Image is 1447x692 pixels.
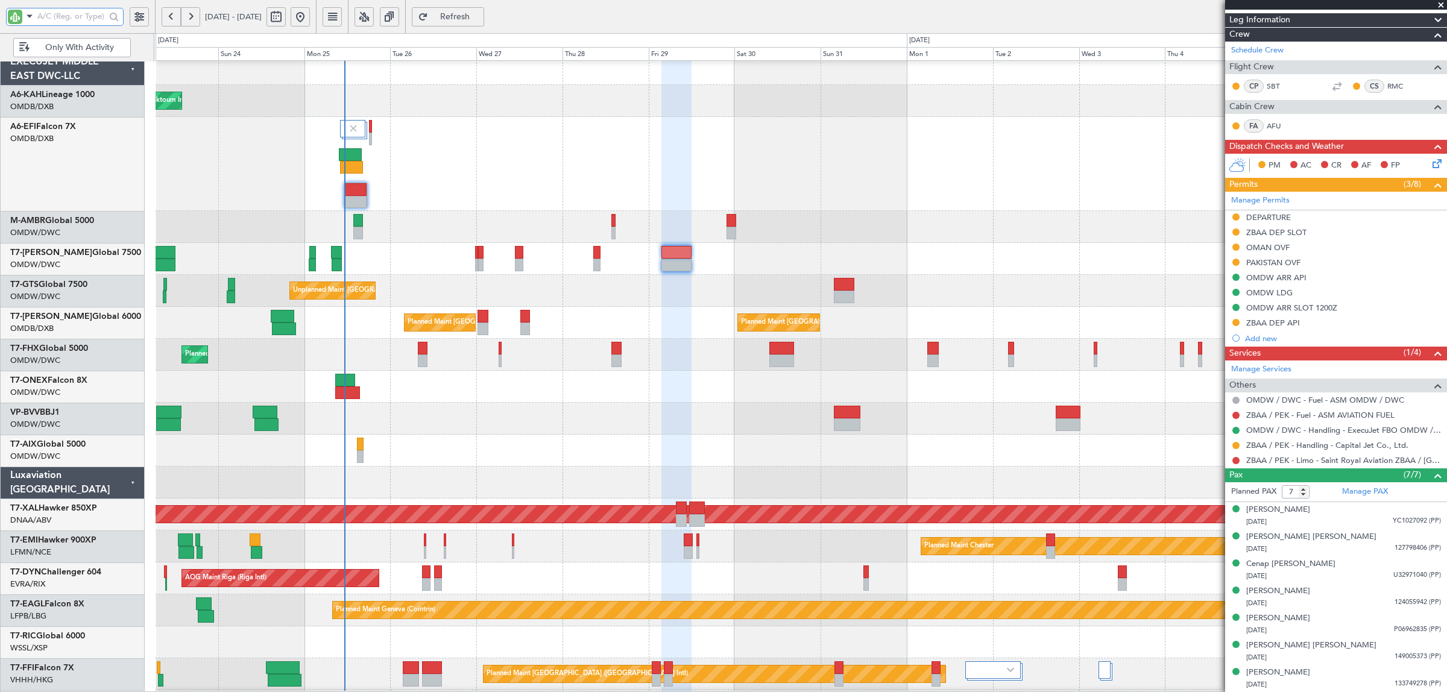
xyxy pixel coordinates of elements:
a: OMDW / DWC - Fuel - ASM OMDW / DWC [1246,395,1404,405]
a: T7-RICGlobal 6000 [10,632,85,640]
a: T7-XALHawker 850XP [10,504,97,512]
div: Mon 1 [907,47,993,61]
a: A6-EFIFalcon 7X [10,122,76,131]
div: Planned Maint [GEOGRAPHIC_DATA] ([GEOGRAPHIC_DATA] Intl) [741,313,942,332]
div: Planned Maint [GEOGRAPHIC_DATA] ([GEOGRAPHIC_DATA] Intl) [487,665,688,683]
a: LFPB/LBG [10,611,46,621]
span: Flight Crew [1229,60,1274,74]
a: OMDW/DWC [10,259,60,270]
a: T7-[PERSON_NAME]Global 7500 [10,248,141,257]
span: P06962835 (PP) [1394,624,1441,635]
div: Wed 27 [476,47,563,61]
div: Tue 2 [993,47,1079,61]
a: OMDW/DWC [10,291,60,302]
a: OMDW/DWC [10,387,60,398]
span: VP-BVV [10,408,40,417]
input: A/C (Reg. or Type) [37,7,106,25]
span: [DATE] [1246,653,1267,662]
span: Pax [1229,468,1243,482]
a: T7-AIXGlobal 5000 [10,440,86,448]
a: OMDW/DWC [10,451,60,462]
div: Tue 26 [390,47,476,61]
div: [PERSON_NAME] [1246,585,1310,597]
a: WSSL/XSP [10,643,48,653]
span: T7-GTS [10,280,39,289]
div: ZBAA DEP SLOT [1246,227,1307,237]
div: DEPARTURE [1246,212,1291,222]
span: Others [1229,379,1256,392]
div: CP [1244,80,1264,93]
div: Unplanned Maint [GEOGRAPHIC_DATA] (Seletar) [293,282,443,300]
div: [PERSON_NAME] [1246,612,1310,624]
div: Planned Maint [GEOGRAPHIC_DATA] ([GEOGRAPHIC_DATA] Intl) [408,313,609,332]
div: Thu 4 [1165,47,1251,61]
span: T7-EMI [10,536,38,544]
span: YC1027092 (PP) [1393,516,1441,526]
span: 127798406 (PP) [1395,543,1441,553]
a: Manage Services [1231,363,1291,376]
a: OMDW / DWC - Handling - ExecuJet FBO OMDW / DWC [1246,425,1441,435]
span: AC [1300,160,1311,172]
span: Permits [1229,178,1258,192]
span: Services [1229,347,1261,360]
span: [DATE] [1246,680,1267,689]
div: [PERSON_NAME] [PERSON_NAME] [1246,640,1376,652]
span: FP [1391,160,1400,172]
a: VP-BVVBBJ1 [10,408,60,417]
div: Planned Maint [GEOGRAPHIC_DATA] ([GEOGRAPHIC_DATA]) [185,345,375,363]
div: [DATE] [158,36,178,46]
a: A6-KAHLineage 1000 [10,90,95,99]
a: AFU [1267,121,1294,131]
a: OMDW/DWC [10,419,60,430]
div: Planned Maint Geneva (Cointrin) [336,601,435,619]
div: Planned Maint Chester [924,537,994,555]
div: AOG Maint Riga (Riga Intl) [185,569,266,587]
div: Cenap [PERSON_NAME] [1246,558,1335,570]
div: Add new [1245,333,1441,344]
a: Schedule Crew [1231,45,1284,57]
div: OMDW ARR API [1246,272,1307,283]
span: [DATE] [1246,544,1267,553]
span: 124055942 (PP) [1395,597,1441,608]
span: (7/7) [1404,468,1421,481]
a: RMC [1387,81,1414,92]
span: [DATE] [1246,626,1267,635]
a: EVRA/RIX [10,579,45,590]
span: Refresh [430,13,480,21]
a: OMDW/DWC [10,355,60,366]
span: T7-AIX [10,440,37,448]
a: OMDB/DXB [10,101,54,112]
a: LFMN/NCE [10,547,51,558]
a: VHHH/HKG [10,675,53,685]
img: gray-close.svg [348,123,359,134]
img: arrow-gray.svg [1007,667,1014,672]
span: M-AMBR [10,216,45,225]
a: T7-FFIFalcon 7X [10,664,74,672]
span: (3/8) [1404,178,1421,190]
a: OMDW/DWC [10,227,60,238]
a: ZBAA / PEK - Handling - Capital Jet Co., Ltd. [1246,440,1408,450]
span: T7-FHX [10,344,39,353]
a: DNAA/ABV [10,515,51,526]
span: AF [1361,160,1371,172]
a: T7-ONEXFalcon 8X [10,376,87,385]
div: Fri 29 [649,47,735,61]
a: T7-DYNChallenger 604 [10,568,101,576]
a: M-AMBRGlobal 5000 [10,216,94,225]
div: Thu 28 [563,47,649,61]
span: T7-EAGL [10,600,45,608]
div: Sun 24 [218,47,304,61]
button: Refresh [412,7,484,27]
div: OMDW LDG [1246,288,1293,298]
a: T7-FHXGlobal 5000 [10,344,88,353]
span: PM [1269,160,1281,172]
a: OMDB/DXB [10,323,54,334]
span: [DATE] - [DATE] [205,11,262,22]
span: U32971040 (PP) [1393,570,1441,580]
span: T7-[PERSON_NAME] [10,312,92,321]
span: A6-EFI [10,122,36,131]
div: Wed 3 [1079,47,1165,61]
button: Only With Activity [13,38,131,57]
a: ZBAA / PEK - Limo - Saint Royal Aviation ZBAA / [GEOGRAPHIC_DATA] [1246,455,1441,465]
div: PAKISTAN OVF [1246,257,1300,268]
